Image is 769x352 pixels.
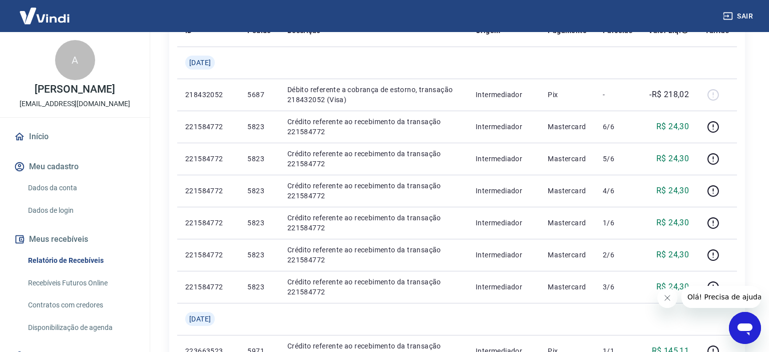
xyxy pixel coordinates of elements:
[476,90,532,100] p: Intermediador
[548,250,587,260] p: Mastercard
[247,186,271,196] p: 5823
[476,282,532,292] p: Intermediador
[548,282,587,292] p: Mastercard
[35,84,115,95] p: [PERSON_NAME]
[681,286,761,308] iframe: Mensagem da empresa
[6,7,84,15] span: Olá! Precisa de ajuda?
[656,249,689,261] p: R$ 24,30
[287,181,460,201] p: Crédito referente ao recebimento da transação 221584772
[20,99,130,109] p: [EMAIL_ADDRESS][DOMAIN_NAME]
[247,154,271,164] p: 5823
[12,156,138,178] button: Meu cadastro
[603,90,632,100] p: -
[603,122,632,132] p: 6/6
[656,121,689,133] p: R$ 24,30
[656,185,689,197] p: R$ 24,30
[12,228,138,250] button: Meus recebíveis
[185,250,231,260] p: 221584772
[657,288,677,308] iframe: Fechar mensagem
[603,186,632,196] p: 4/6
[548,154,587,164] p: Mastercard
[729,312,761,344] iframe: Botão para abrir a janela de mensagens
[548,218,587,228] p: Mastercard
[287,213,460,233] p: Crédito referente ao recebimento da transação 221584772
[656,217,689,229] p: R$ 24,30
[24,273,138,293] a: Recebíveis Futuros Online
[189,314,211,324] span: [DATE]
[24,295,138,315] a: Contratos com credores
[185,154,231,164] p: 221584772
[247,90,271,100] p: 5687
[247,218,271,228] p: 5823
[656,153,689,165] p: R$ 24,30
[24,250,138,271] a: Relatório de Recebíveis
[476,218,532,228] p: Intermediador
[247,250,271,260] p: 5823
[476,154,532,164] p: Intermediador
[548,186,587,196] p: Mastercard
[476,250,532,260] p: Intermediador
[185,90,231,100] p: 218432052
[603,218,632,228] p: 1/6
[287,149,460,169] p: Crédito referente ao recebimento da transação 221584772
[247,122,271,132] p: 5823
[548,90,587,100] p: Pix
[185,186,231,196] p: 221584772
[548,122,587,132] p: Mastercard
[287,277,460,297] p: Crédito referente ao recebimento da transação 221584772
[12,1,77,31] img: Vindi
[476,186,532,196] p: Intermediador
[24,317,138,338] a: Disponibilização de agenda
[287,85,460,105] p: Débito referente a cobrança de estorno, transação 218432052 (Visa)
[247,282,271,292] p: 5823
[649,89,689,101] p: -R$ 218,02
[287,117,460,137] p: Crédito referente ao recebimento da transação 221584772
[185,122,231,132] p: 221584772
[476,122,532,132] p: Intermediador
[55,40,95,80] div: A
[721,7,757,26] button: Sair
[12,126,138,148] a: Início
[24,200,138,221] a: Dados de login
[603,154,632,164] p: 5/6
[24,178,138,198] a: Dados da conta
[287,245,460,265] p: Crédito referente ao recebimento da transação 221584772
[603,282,632,292] p: 3/6
[185,282,231,292] p: 221584772
[189,58,211,68] span: [DATE]
[656,281,689,293] p: R$ 24,30
[185,218,231,228] p: 221584772
[603,250,632,260] p: 2/6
